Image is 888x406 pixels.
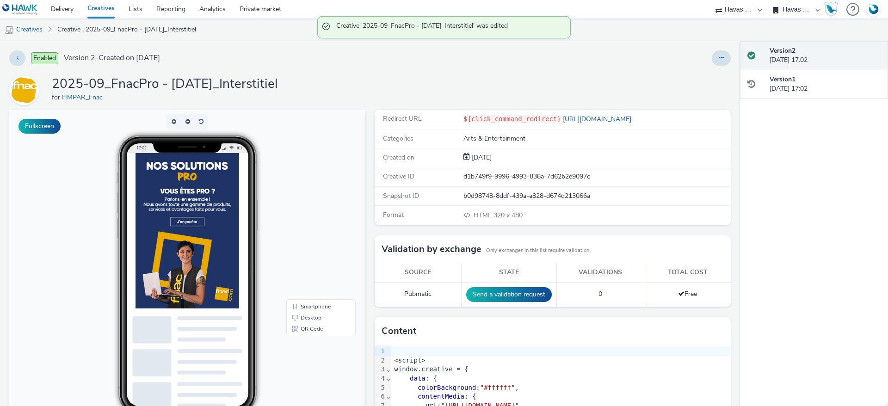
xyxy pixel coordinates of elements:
span: Enabled [31,52,58,64]
div: : { [391,374,731,383]
li: Desktop [279,203,345,214]
span: Snapshot ID [383,191,419,200]
a: HMPAR_Fnac [62,93,106,102]
h3: Content [382,324,416,338]
a: Creative : 2025-09_FnacPro - [DATE]_Interstitiel [53,18,201,41]
button: Send a validation request [466,287,552,302]
h1: 2025-09_FnacPro - [DATE]_Interstitiel [52,75,278,93]
span: Fold line [386,365,391,373]
span: contentMedia [418,393,464,400]
div: [DATE] 17:02 [770,75,881,94]
img: Hawk Academy [824,2,838,17]
span: Fold line [386,393,391,400]
div: 2 [375,356,386,365]
span: "#ffffff" [480,384,515,391]
div: : { [391,392,731,401]
a: HMPAR_Fnac [9,86,43,94]
span: 17:02 [127,36,137,41]
span: Redirect URL [383,114,422,123]
span: for [52,93,62,102]
span: [DATE] [470,153,492,162]
span: Smartphone [291,194,321,200]
div: window.creative = { [391,365,731,374]
span: Creative '2025-09_FnacPro - [DATE]_Interstitiel' was edited [336,21,561,33]
li: Smartphone [279,191,345,203]
th: Source [375,263,462,282]
th: State [462,263,557,282]
span: HTML [474,211,493,220]
a: [URL][DOMAIN_NAME] [561,115,635,123]
div: <script> [391,356,731,365]
div: d1b749f9-9996-4993-838a-7d62b2e9097c [463,172,730,181]
span: QR Code [291,216,314,222]
img: undefined Logo [2,4,38,15]
span: Created on [383,153,414,162]
span: Version 2 - Created on [DATE] [64,53,160,63]
th: Total cost [644,263,731,282]
th: Validations [557,263,644,282]
span: Categories [383,134,413,143]
img: mobile [5,25,14,35]
div: Arts & Entertainment [463,134,730,143]
div: 3 [375,365,386,374]
span: Desktop [291,205,312,211]
div: Creation 27 August 2025, 17:02 [470,153,492,162]
img: Account FR [867,2,881,16]
span: data [410,375,425,382]
code: ${click_command_redirect} [463,115,561,123]
span: colorBackground [418,384,476,391]
strong: Version 2 [770,46,795,55]
span: Free [678,289,697,298]
h3: Validation by exchange [382,242,481,256]
div: 4 [375,374,386,383]
strong: Version 1 [770,75,795,84]
div: : , [391,383,731,393]
small: Only exchanges in this list require validation [486,247,589,254]
div: [DATE] 17:02 [770,46,881,65]
span: Creative ID [383,172,414,181]
button: Fullscreen [18,119,61,134]
span: 320 x 480 [473,211,523,220]
div: b0d98748-8ddf-439a-a828-d674d213066a [463,191,730,201]
div: 5 [375,383,386,393]
span: Format [383,210,404,219]
a: Hawk Academy [824,2,842,17]
td: Pubmatic [375,282,462,307]
div: 1 [375,347,386,356]
div: 6 [375,392,386,401]
img: HMPAR_Fnac [11,76,37,104]
span: 0 [598,289,602,298]
li: QR Code [279,214,345,225]
span: Fold line [386,375,391,382]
